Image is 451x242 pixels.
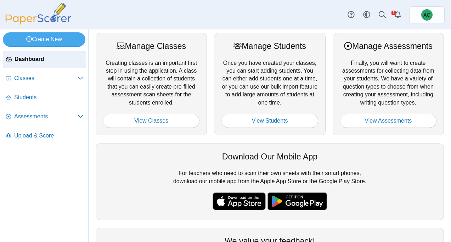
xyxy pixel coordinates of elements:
span: Upload & Score [14,132,83,140]
span: Students [14,94,83,101]
img: apple-store-badge.svg [213,192,266,210]
a: Classes [3,70,86,87]
a: Andrew Christman [409,6,445,23]
img: PaperScorer [3,3,74,24]
div: Manage Classes [103,40,199,52]
div: For teachers who need to scan their own sheets with their smart phones, download our mobile app f... [96,143,444,220]
div: Manage Students [221,40,318,52]
div: Download Our Mobile App [103,151,436,162]
a: Assessments [3,108,86,125]
div: Creating classes is an important first step in using the application. A class will contain a coll... [96,33,207,135]
a: Students [3,89,86,106]
a: View Classes [103,114,199,128]
img: google-play-badge.png [267,192,327,210]
span: Assessments [14,113,78,120]
a: View Students [221,114,318,128]
a: Alerts [390,7,406,23]
a: PaperScorer [3,19,74,26]
span: Andrew Christman [421,9,433,21]
a: Dashboard [3,51,86,68]
span: Classes [14,74,78,82]
div: Manage Assessments [340,40,436,52]
a: Create New [3,32,85,46]
span: Andrew Christman [423,12,430,17]
span: Dashboard [15,55,83,63]
div: Once you have created your classes, you can start adding students. You can either add students on... [214,33,325,135]
a: View Assessments [340,114,436,128]
a: Upload & Score [3,128,86,145]
div: Finally, you will want to create assessments for collecting data from your students. We have a va... [333,33,444,135]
